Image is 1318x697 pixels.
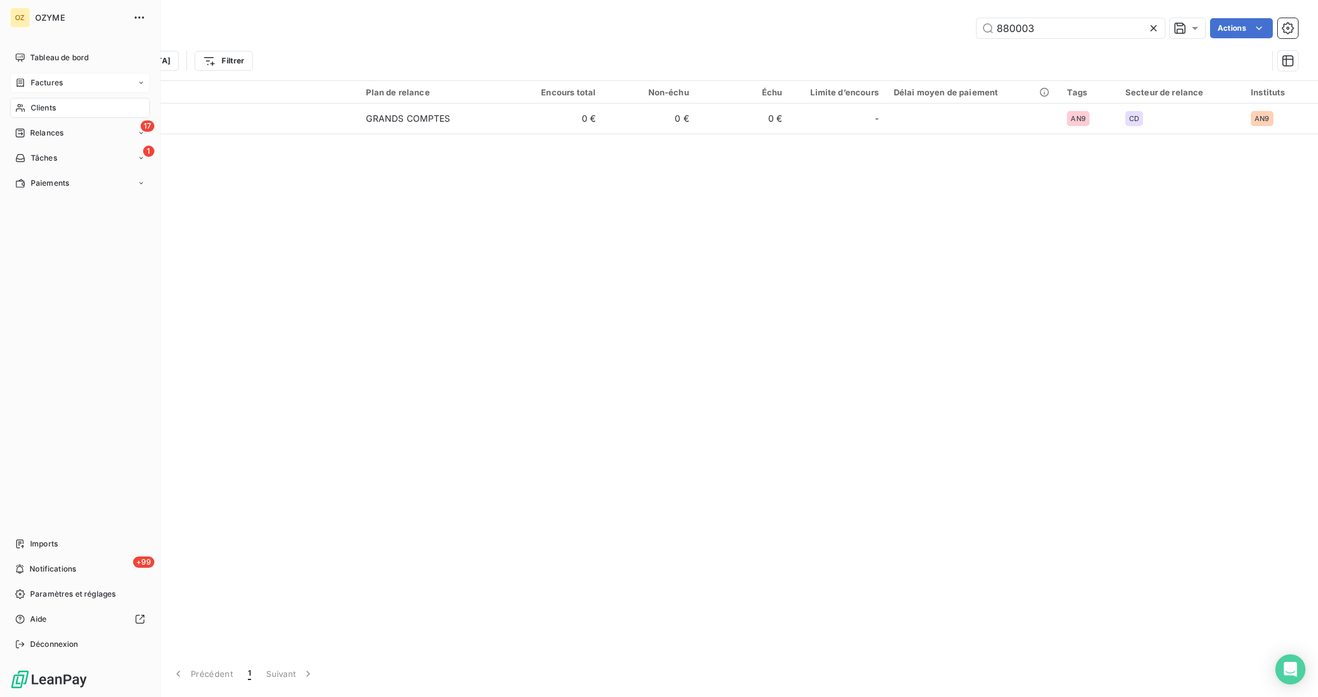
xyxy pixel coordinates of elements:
[10,609,150,629] a: Aide
[1275,654,1305,684] div: Open Intercom Messenger
[164,661,240,687] button: Précédent
[10,123,150,143] a: 17Relances
[133,556,154,568] span: +99
[1251,87,1310,97] div: Instituts
[35,13,126,23] span: OZYME
[10,73,150,93] a: Factures
[31,102,56,114] span: Clients
[1129,115,1139,122] span: CD
[30,127,63,139] span: Relances
[1071,115,1085,122] span: AN9
[875,112,879,125] span: -
[31,152,57,164] span: Tâches
[30,614,47,625] span: Aide
[248,668,251,680] span: 1
[30,538,58,550] span: Imports
[30,588,115,600] span: Paramètres et réglages
[518,87,596,97] div: Encours total
[10,148,150,168] a: 1Tâches
[704,87,782,97] div: Échu
[30,52,88,63] span: Tableau de bord
[977,18,1165,38] input: Rechercher
[10,173,150,193] a: Paiements
[240,661,259,687] button: 1
[143,146,154,157] span: 1
[30,639,78,650] span: Déconnexion
[10,98,150,118] a: Clients
[797,87,879,97] div: Limite d’encours
[894,87,1053,97] div: Délai moyen de paiement
[10,48,150,68] a: Tableau de bord
[366,87,502,97] div: Plan de relance
[10,584,150,604] a: Paramètres et réglages
[10,8,30,28] div: OZ
[697,104,790,134] td: 0 €
[10,534,150,554] a: Imports
[31,77,63,88] span: Factures
[87,119,351,131] span: 880003
[366,112,450,125] div: GRANDS COMPTES
[603,104,696,134] td: 0 €
[10,669,88,689] img: Logo LeanPay
[611,87,688,97] div: Non-échu
[195,51,252,71] button: Filtrer
[1210,18,1273,38] button: Actions
[1067,87,1110,97] div: Tags
[29,563,76,575] span: Notifications
[1255,115,1269,122] span: AN9
[259,661,322,687] button: Suivant
[1125,87,1236,97] div: Secteur de relance
[141,120,154,132] span: 17
[510,104,603,134] td: 0 €
[31,178,69,189] span: Paiements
